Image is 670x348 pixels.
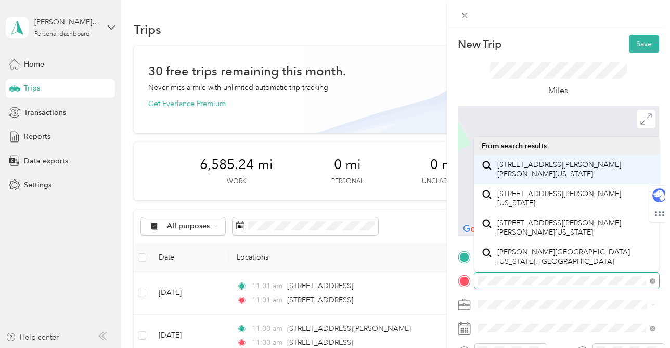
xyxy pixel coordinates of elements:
span: [STREET_ADDRESS][PERSON_NAME][US_STATE] [497,189,652,208]
span: From search results [482,141,547,150]
iframe: Everlance-gr Chat Button Frame [612,290,670,348]
p: New Trip [458,37,501,51]
span: [STREET_ADDRESS][PERSON_NAME][PERSON_NAME][US_STATE] [497,160,652,178]
img: Google [460,223,495,236]
p: Miles [548,84,568,97]
a: Open this area in Google Maps (opens a new window) [460,223,495,236]
button: Save [629,35,659,53]
span: [PERSON_NAME][GEOGRAPHIC_DATA][US_STATE], [GEOGRAPHIC_DATA] [497,248,652,266]
span: [STREET_ADDRESS][PERSON_NAME][PERSON_NAME][US_STATE] [497,218,652,237]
